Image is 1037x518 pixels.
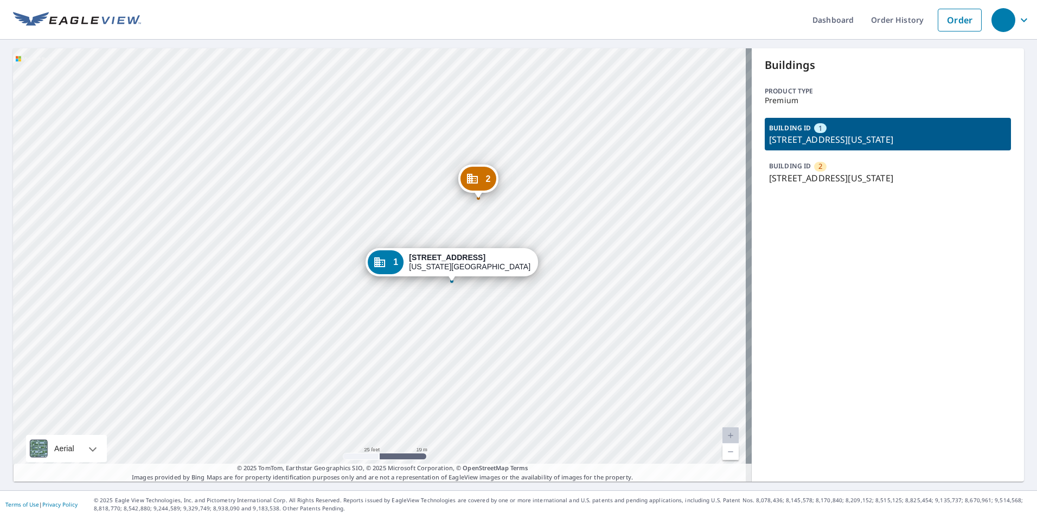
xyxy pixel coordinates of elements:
p: Buildings [765,57,1011,73]
div: Aerial [26,435,107,462]
p: Images provided by Bing Maps are for property identification purposes only and are not a represen... [13,464,752,482]
a: Current Level 20, Zoom In Disabled [722,427,739,444]
a: Current Level 20, Zoom Out [722,444,739,460]
a: Order [938,9,982,31]
span: 2 [818,161,822,172]
span: 1 [818,123,822,134]
a: Terms of Use [5,501,39,508]
span: © 2025 TomTom, Earthstar Geographics SIO, © 2025 Microsoft Corporation, © [237,464,528,473]
p: Product type [765,86,1011,96]
a: OpenStreetMap [463,464,508,472]
p: Premium [765,96,1011,105]
p: © 2025 Eagle View Technologies, Inc. and Pictometry International Corp. All Rights Reserved. Repo... [94,496,1032,513]
div: Dropped pin, building 1, Commercial property, 140 Garden Of The Gods Rd Colorado Springs, CO 80907 [366,248,538,282]
p: [STREET_ADDRESS][US_STATE] [769,133,1007,146]
div: Aerial [51,435,78,462]
p: BUILDING ID [769,161,811,170]
p: | [5,501,78,508]
span: 2 [486,175,491,183]
img: EV Logo [13,12,141,28]
strong: [STREET_ADDRESS] [409,253,485,262]
a: Privacy Policy [42,501,78,508]
a: Terms [510,464,528,472]
p: [STREET_ADDRESS][US_STATE] [769,172,1007,185]
p: BUILDING ID [769,123,811,132]
div: [US_STATE][GEOGRAPHIC_DATA] [409,253,530,271]
div: Dropped pin, building 2, Commercial property, 280 Enterprize Rd Colorado Springs, CO 80918 [458,165,498,198]
span: 1 [393,258,398,266]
